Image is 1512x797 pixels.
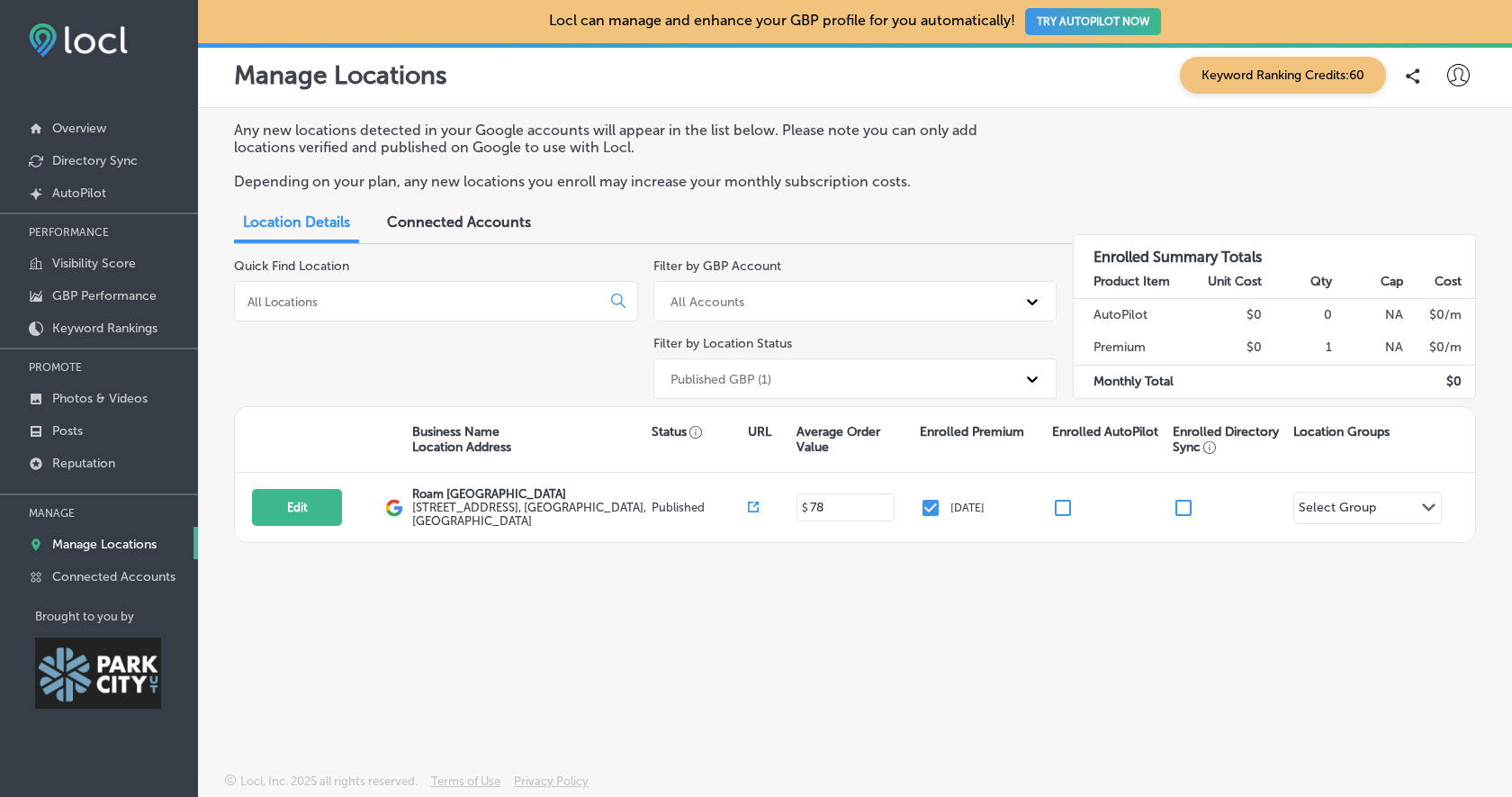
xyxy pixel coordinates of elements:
[52,569,175,584] p: Connected Accounts
[412,501,648,528] label: [STREET_ADDRESS] , [GEOGRAPHIC_DATA], [GEOGRAPHIC_DATA]
[52,423,83,439] p: Posts
[52,186,106,201] p: AutoPilot
[385,499,403,517] img: logo
[1404,266,1475,299] th: Cost
[243,213,350,231] span: Location Details
[796,424,911,455] p: Average Order Value
[29,23,128,57] img: fda3e92497d09a02dc62c9cd864e3231.png
[234,258,349,274] label: Quick Find Location
[920,424,1024,439] p: Enrolled Premium
[1404,365,1475,398] td: $ 0
[412,487,648,501] p: Roam [GEOGRAPHIC_DATA]
[1404,298,1475,331] td: $ 0 /m
[52,153,138,168] p: Directory Sync
[1074,235,1476,266] h3: Enrolled Summary Totals
[1192,331,1263,365] td: $0
[1333,331,1404,365] td: NA
[1052,424,1158,439] p: Enrolled AutoPilot
[412,424,511,455] p: Business Name Location Address
[1263,298,1334,331] td: 0
[1093,274,1170,289] strong: Product Item
[802,502,808,514] p: $
[652,501,748,514] p: Published
[252,489,342,526] button: Edit
[52,321,157,336] p: Keyword Rankings
[1025,8,1161,35] button: TRY AUTOPILOT NOW
[653,258,781,274] label: Filter by GBP Account
[234,60,447,90] p: Manage Locations
[748,424,771,439] p: URL
[52,456,115,471] p: Reputation
[1192,266,1263,299] th: Unit Cost
[1263,331,1334,365] td: 1
[1074,365,1192,398] td: Monthly Total
[1074,331,1192,365] td: Premium
[670,371,771,386] div: Published GBP (1)
[52,256,136,271] p: Visibility Score
[1173,424,1284,455] p: Enrolled Directory Sync
[1180,57,1386,94] span: Keyword Ranking Credits: 60
[431,774,500,797] a: Terms of Use
[234,173,1041,190] p: Depending on your plan, any new locations you enroll may increase your monthly subscription costs.
[1404,331,1475,365] td: $ 0 /m
[652,424,748,439] p: Status
[35,610,198,623] p: Brought to you by
[653,336,792,351] label: Filter by Location Status
[234,122,1041,156] p: Any new locations detected in your Google accounts will appear in the list below. Please note you...
[1293,424,1390,439] p: Location Groups
[52,288,157,303] p: GBP Performance
[1299,500,1376,521] div: Select Group
[514,774,589,797] a: Privacy Policy
[1074,298,1192,331] td: AutoPilot
[240,774,418,788] p: Locl, Inc. 2025 all rights reserved.
[246,294,597,310] input: All Locations
[1333,266,1404,299] th: Cap
[35,638,161,709] img: Park City
[52,391,148,406] p: Photos & Videos
[387,213,531,231] span: Connected Accounts
[670,294,744,309] div: All Accounts
[1192,298,1263,331] td: $0
[52,121,106,136] p: Overview
[1263,266,1334,299] th: Qty
[52,537,157,552] p: Manage Locations
[1333,298,1404,331] td: NA
[950,502,985,514] p: [DATE]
